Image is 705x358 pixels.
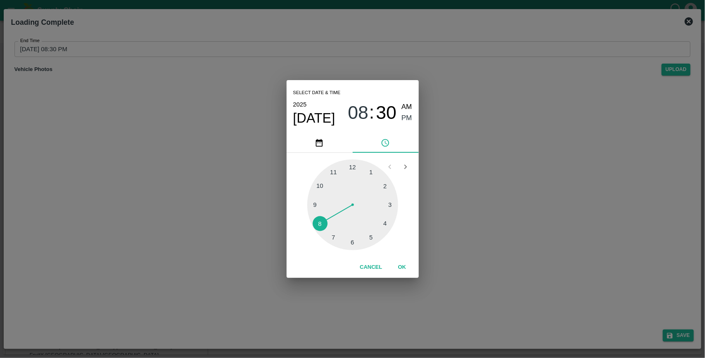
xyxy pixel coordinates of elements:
button: pick time [353,133,419,153]
span: Select date & time [293,87,341,99]
button: pick date [287,133,353,153]
button: Cancel [356,260,385,275]
button: OK [389,260,415,275]
button: 30 [376,102,396,123]
button: Open next view [398,159,413,175]
span: : [369,102,374,123]
button: AM [401,102,412,113]
button: [DATE] [293,110,335,126]
button: 08 [348,102,368,123]
button: 2025 [293,99,307,110]
button: PM [401,113,412,124]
